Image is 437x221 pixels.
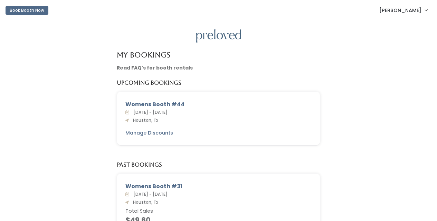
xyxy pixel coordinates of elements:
[117,51,170,59] h4: My Bookings
[6,3,48,18] a: Book Booth Now
[117,80,181,86] h5: Upcoming Bookings
[6,6,48,15] button: Book Booth Now
[130,199,158,205] span: Houston, Tx
[131,191,168,197] span: [DATE] - [DATE]
[117,64,193,71] a: Read FAQ's for booth rentals
[131,109,168,115] span: [DATE] - [DATE]
[130,117,158,123] span: Houston, Tx
[379,7,421,14] span: [PERSON_NAME]
[125,182,312,191] div: Womens Booth #31
[125,100,312,109] div: Womens Booth #44
[125,129,173,137] a: Manage Discounts
[372,3,434,18] a: [PERSON_NAME]
[125,209,312,214] h6: Total Sales
[117,162,162,168] h5: Past Bookings
[196,29,241,43] img: preloved logo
